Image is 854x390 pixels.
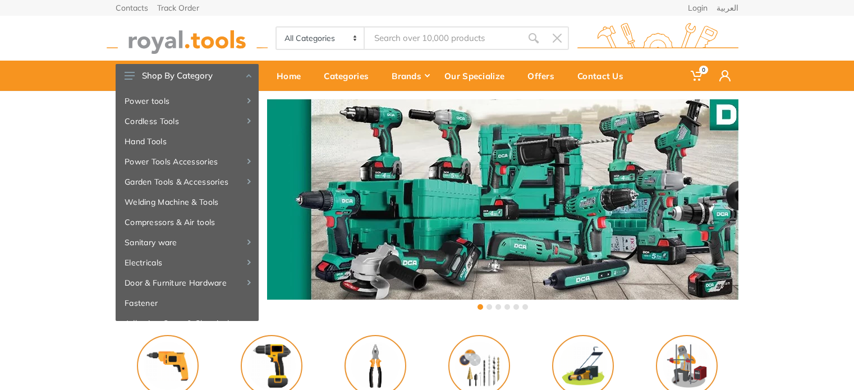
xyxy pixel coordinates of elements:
span: 0 [699,66,708,74]
a: Welding Machine & Tools [116,192,259,212]
a: Adhesive, Spray & Chemical [116,313,259,333]
button: Shop By Category [116,64,259,88]
a: Track Order [157,4,199,12]
img: royal.tools Logo [577,23,738,54]
div: Categories [316,64,384,88]
a: Fastener [116,293,259,313]
a: Contacts [116,4,148,12]
div: Contact Us [570,64,639,88]
a: Our Specialize [437,61,520,91]
a: Sanitary ware [116,232,259,253]
a: Categories [316,61,384,91]
a: Power tools [116,91,259,111]
select: Category [277,27,365,49]
a: العربية [717,4,738,12]
div: Our Specialize [437,64,520,88]
a: Power Tools Accessories [116,152,259,172]
a: Door & Furniture Hardware [116,273,259,293]
a: Hand Tools [116,131,259,152]
a: Garden Tools & Accessories [116,172,259,192]
a: Cordless Tools [116,111,259,131]
a: Electricals [116,253,259,273]
a: Contact Us [570,61,639,91]
input: Site search [365,26,522,50]
div: Brands [384,64,437,88]
a: 0 [683,61,711,91]
a: Compressors & Air tools [116,212,259,232]
a: Login [688,4,708,12]
a: Offers [520,61,570,91]
div: Offers [520,64,570,88]
img: royal.tools Logo [107,23,268,54]
a: Home [269,61,316,91]
div: Home [269,64,316,88]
